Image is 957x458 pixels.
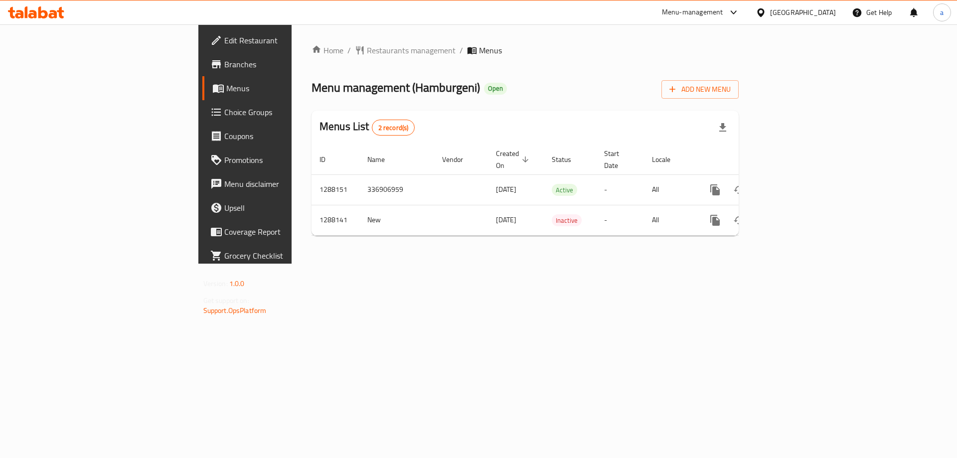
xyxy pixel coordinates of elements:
nav: breadcrumb [312,44,739,56]
span: Choice Groups [224,106,350,118]
span: ID [319,153,338,165]
td: New [359,205,434,235]
span: Menus [479,44,502,56]
div: Inactive [552,214,582,226]
td: All [644,174,695,205]
div: [GEOGRAPHIC_DATA] [770,7,836,18]
span: 1.0.0 [229,277,245,290]
div: Open [484,83,507,95]
span: Inactive [552,215,582,226]
span: Restaurants management [367,44,456,56]
a: Support.OpsPlatform [203,304,267,317]
a: Menus [202,76,358,100]
button: Change Status [727,178,751,202]
div: Export file [711,116,735,140]
div: Active [552,184,577,196]
div: Menu-management [662,6,723,18]
span: a [940,7,944,18]
span: Coverage Report [224,226,350,238]
span: Menus [226,82,350,94]
table: enhanced table [312,145,807,236]
span: [DATE] [496,183,516,196]
span: Locale [652,153,683,165]
span: Edit Restaurant [224,34,350,46]
span: Upsell [224,202,350,214]
span: [DATE] [496,213,516,226]
button: Add New Menu [661,80,739,99]
a: Promotions [202,148,358,172]
a: Choice Groups [202,100,358,124]
span: Coupons [224,130,350,142]
a: Menu disclaimer [202,172,358,196]
span: Promotions [224,154,350,166]
span: Status [552,153,584,165]
span: Menu management ( Hamburgeni ) [312,76,480,99]
a: Edit Restaurant [202,28,358,52]
a: Restaurants management [355,44,456,56]
td: - [596,205,644,235]
span: Created On [496,148,532,171]
td: All [644,205,695,235]
span: Menu disclaimer [224,178,350,190]
button: more [703,178,727,202]
span: Open [484,84,507,93]
span: Name [367,153,398,165]
a: Coupons [202,124,358,148]
span: Active [552,184,577,196]
button: Change Status [727,208,751,232]
div: Total records count [372,120,415,136]
span: Get support on: [203,294,249,307]
span: Version: [203,277,228,290]
a: Grocery Checklist [202,244,358,268]
a: Branches [202,52,358,76]
span: Start Date [604,148,632,171]
span: Grocery Checklist [224,250,350,262]
span: Add New Menu [669,83,731,96]
td: - [596,174,644,205]
th: Actions [695,145,807,175]
a: Upsell [202,196,358,220]
span: Branches [224,58,350,70]
li: / [460,44,463,56]
button: more [703,208,727,232]
a: Coverage Report [202,220,358,244]
h2: Menus List [319,119,415,136]
span: 2 record(s) [372,123,415,133]
span: Vendor [442,153,476,165]
td: 336906959 [359,174,434,205]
